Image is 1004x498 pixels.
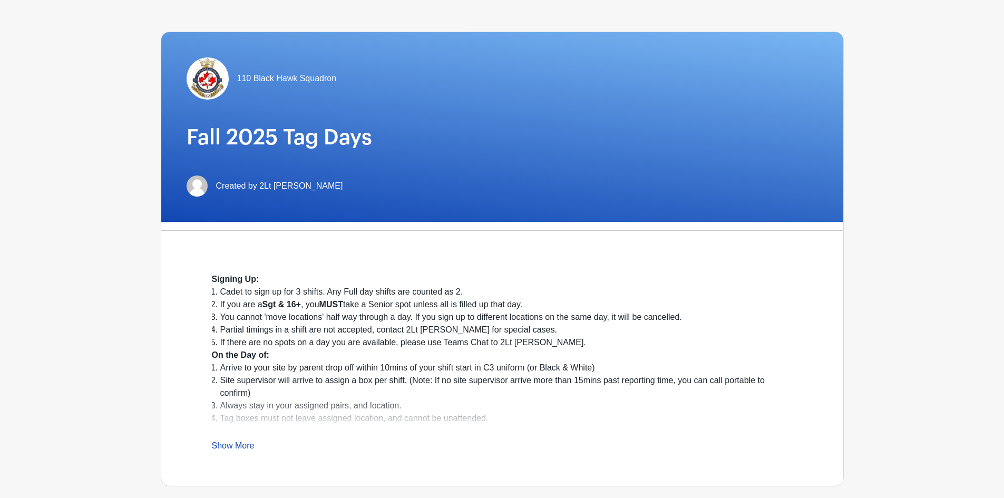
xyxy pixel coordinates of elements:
[237,72,337,85] span: 110 Black Hawk Squadron
[220,362,793,374] li: Arrive to your site by parent drop off within 10mins of your shift start in C3 uniform (or Black ...
[187,125,818,150] h1: Fall 2025 Tag Days
[220,412,793,425] li: Tag boxes must not leave assigned location, and cannot be unattended.
[220,399,793,412] li: Always stay in your assigned pairs, and location.
[220,336,793,349] li: If there are no spots on a day you are available, please use Teams Chat to 2Lt [PERSON_NAME].
[262,300,301,309] strong: Sgt & 16+
[187,57,229,100] img: Sqn%20Crest.jpg
[220,374,793,399] li: Site supervisor will arrive to assign a box per shift. (Note: If no site supervisor arrive more t...
[212,275,259,284] strong: Signing Up:
[187,175,208,197] img: default-ce2991bfa6775e67f084385cd625a349d9dcbb7a52a09fb2fda1e96e2d18dcdb.png
[220,298,793,311] li: If you are a , you take a Senior spot unless all is filled up that day.
[216,180,343,192] span: Created by 2Lt [PERSON_NAME]
[212,441,255,454] a: Show More
[212,350,269,359] strong: On the Day of:
[220,311,793,324] li: You cannot 'move locations' half way through a day. If you sign up to different locations on the ...
[220,425,793,437] li: You must sign out with site supervisors at end of each shift.
[220,286,793,298] li: Cadet to sign up for 3 shifts. Any Full day shifts are counted as 2.
[220,324,793,336] li: Partial timings in a shift are not accepted, contact 2Lt [PERSON_NAME] for special cases.
[319,300,343,309] strong: MUST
